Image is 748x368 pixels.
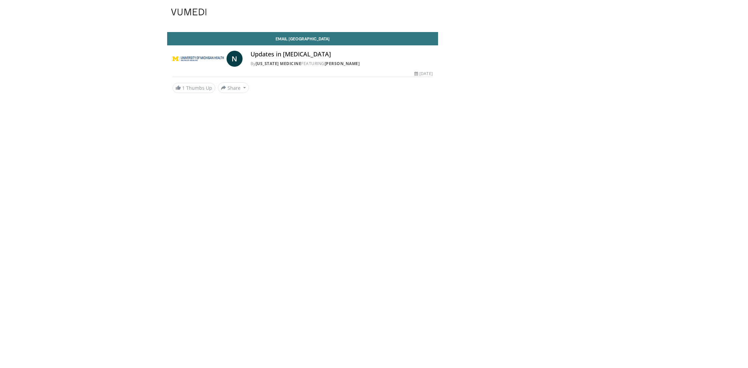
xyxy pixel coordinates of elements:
[325,61,360,66] a: [PERSON_NAME]
[167,32,438,45] a: Email [GEOGRAPHIC_DATA]
[182,85,185,91] span: 1
[172,51,224,67] img: Michigan Medicine
[218,82,249,93] button: Share
[227,51,243,67] a: N
[172,83,215,93] a: 1 Thumbs Up
[256,61,302,66] a: [US_STATE] Medicine
[251,61,433,67] div: By FEATURING
[251,51,433,58] h4: Updates in [MEDICAL_DATA]
[414,71,432,77] div: [DATE]
[171,9,207,15] img: VuMedi Logo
